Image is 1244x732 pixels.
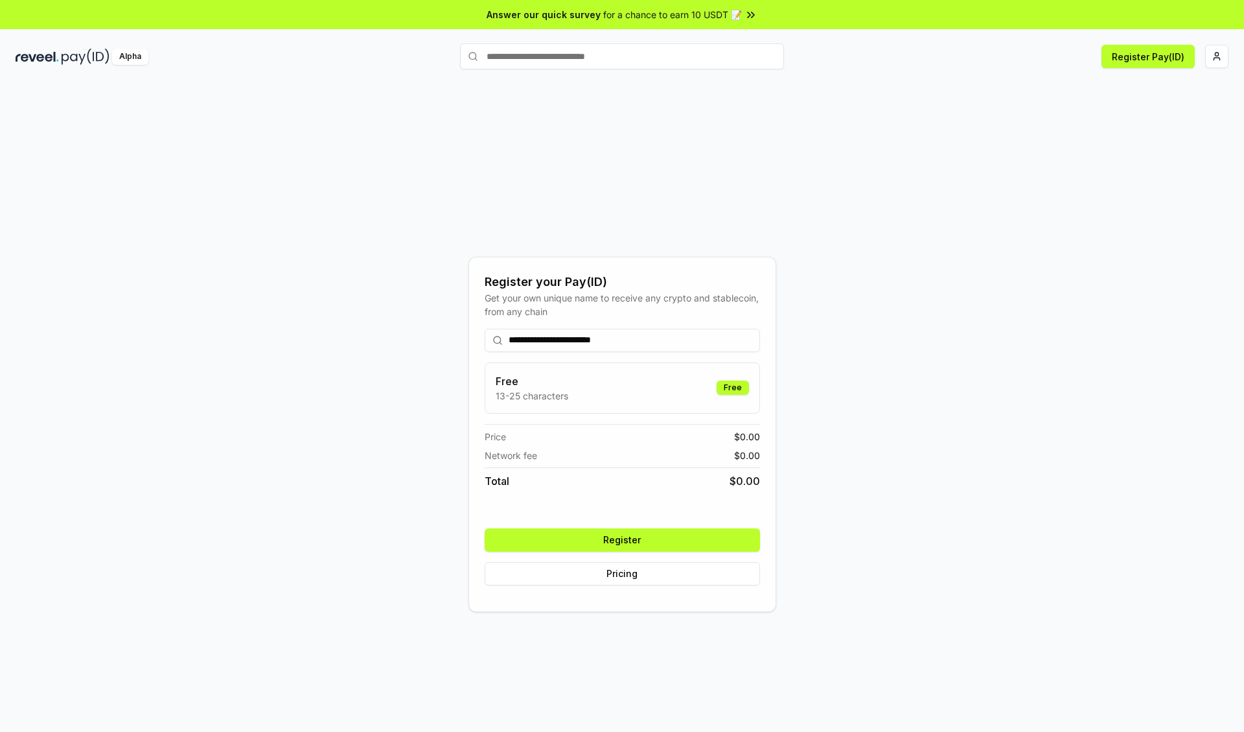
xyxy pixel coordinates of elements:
[62,49,109,65] img: pay_id
[496,373,568,389] h3: Free
[603,8,742,21] span: for a chance to earn 10 USDT 📝
[734,430,760,443] span: $ 0.00
[496,389,568,403] p: 13-25 characters
[485,473,509,489] span: Total
[487,8,601,21] span: Answer our quick survey
[730,473,760,489] span: $ 0.00
[485,562,760,585] button: Pricing
[485,273,760,291] div: Register your Pay(ID)
[485,291,760,318] div: Get your own unique name to receive any crypto and stablecoin, from any chain
[485,528,760,552] button: Register
[16,49,59,65] img: reveel_dark
[485,430,506,443] span: Price
[734,449,760,462] span: $ 0.00
[112,49,148,65] div: Alpha
[1101,45,1195,68] button: Register Pay(ID)
[485,449,537,462] span: Network fee
[717,381,749,395] div: Free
